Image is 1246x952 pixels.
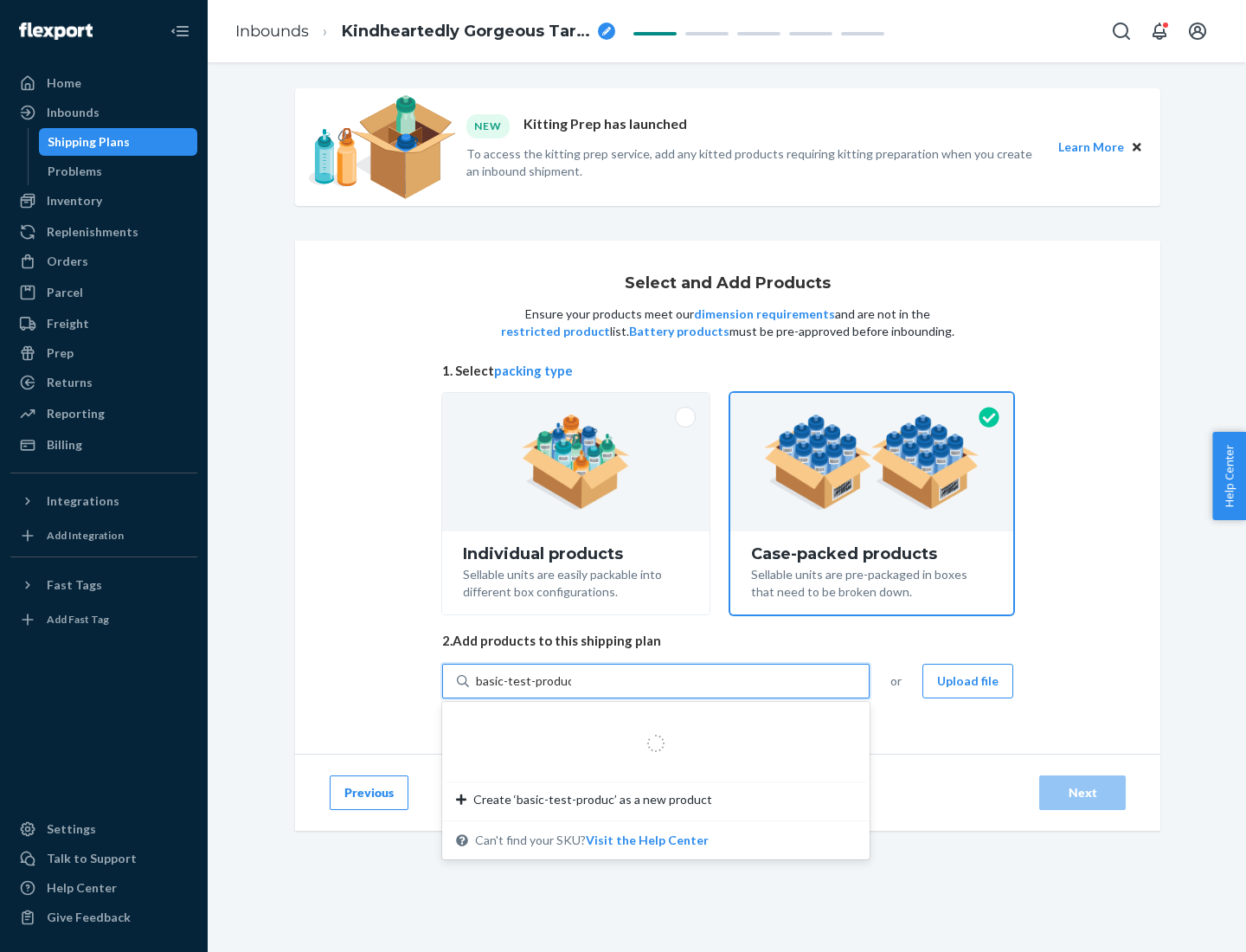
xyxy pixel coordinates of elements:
[499,306,956,340] p: Ensure your products meet our and are not in the list. must be pre-approved before inbounding.
[1127,138,1146,157] button: Close
[10,815,197,843] a: Settings
[19,23,93,40] img: Flexport logo
[475,832,709,849] span: Can't find your SKU?
[10,400,197,428] a: Reporting
[47,253,88,270] div: Orders
[47,223,138,241] div: Replenishments
[442,632,1013,650] span: 2. Add products to this shipping plan
[442,362,1013,380] span: 1. Select
[890,672,902,690] span: or
[47,192,102,209] div: Inventory
[10,69,197,97] a: Home
[10,522,197,550] a: Add Integration
[10,248,197,275] a: Orders
[47,850,137,867] div: Talk to Support
[10,279,197,306] a: Parcel
[10,99,197,126] a: Inbounds
[47,284,83,301] div: Parcel
[235,22,309,41] a: Inbounds
[47,879,117,897] div: Help Center
[922,664,1013,698] button: Upload file
[1104,14,1139,48] button: Open Search Box
[47,74,81,92] div: Home
[523,114,687,138] p: Kitting Prep has launched
[10,187,197,215] a: Inventory
[1180,14,1215,48] button: Open account menu
[586,832,709,849] button: Create ‘basic-test-produc’ as a new productCan't find your SKU?
[751,545,992,563] div: Case-packed products
[10,606,197,634] a: Add Fast Tag
[764,415,979,510] img: case-pack.59cecea509d18c883b923b81aeac6d0b.png
[10,339,197,367] a: Prep
[494,362,573,380] button: packing type
[10,904,197,931] button: Give Feedback
[47,612,109,627] div: Add Fast Tag
[476,672,571,690] input: Create ‘basic-test-produc’ as a new productCan't find your SKU?Visit the Help Center
[47,492,119,510] div: Integrations
[47,909,131,926] div: Give Feedback
[10,218,197,246] a: Replenishments
[10,310,197,338] a: Freight
[1054,784,1111,801] div: Next
[47,344,74,362] div: Prep
[47,374,93,391] div: Returns
[466,145,1043,180] p: To access the kitting prep service, add any kitted products requiring kitting preparation when yo...
[47,405,105,422] div: Reporting
[47,820,96,838] div: Settings
[48,163,102,180] div: Problems
[47,104,100,121] div: Inbounds
[1039,775,1126,810] button: Next
[330,775,408,810] button: Previous
[47,528,124,543] div: Add Integration
[473,791,712,808] span: Create ‘basic-test-produc’ as a new product
[48,133,130,151] div: Shipping Plans
[10,571,197,599] button: Fast Tags
[163,14,197,48] button: Close Navigation
[47,436,82,453] div: Billing
[222,6,629,57] ol: breadcrumbs
[751,563,992,601] div: Sellable units are pre-packaged in boxes that need to be broken down.
[47,315,89,332] div: Freight
[522,415,630,510] img: individual-pack.facf35554cb0f1810c75b2bd6df2d64e.png
[39,128,198,156] a: Shipping Plans
[1058,138,1124,157] button: Learn More
[1212,432,1246,520] button: Help Center
[694,306,835,323] button: dimension requirements
[10,369,197,396] a: Returns
[629,323,729,340] button: Battery products
[625,275,831,293] h1: Select and Add Products
[501,323,610,340] button: restricted product
[10,487,197,515] button: Integrations
[10,431,197,459] a: Billing
[10,874,197,902] a: Help Center
[39,158,198,185] a: Problems
[463,545,689,563] div: Individual products
[466,114,510,138] div: NEW
[47,576,102,594] div: Fast Tags
[342,21,591,43] span: Kindheartedly Gorgeous Tarsier
[1142,14,1177,48] button: Open notifications
[463,563,689,601] div: Sellable units are easily packable into different box configurations.
[10,845,197,872] a: Talk to Support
